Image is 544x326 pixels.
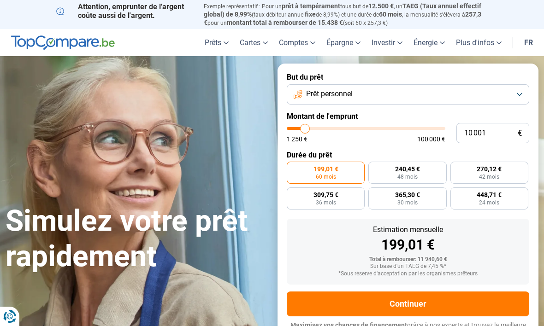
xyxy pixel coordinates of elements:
span: 42 mois [479,174,499,180]
a: fr [519,29,538,56]
div: *Sous réserve d'acceptation par les organismes prêteurs [294,271,522,277]
span: prêt à tempérament [282,2,340,10]
span: 60 mois [316,174,336,180]
p: Attention, emprunter de l'argent coûte aussi de l'argent. [56,2,193,20]
span: 36 mois [316,200,336,205]
a: Plus d'infos [450,29,507,56]
a: Prêts [199,29,234,56]
button: Prêt personnel [287,84,529,105]
div: Estimation mensuelle [294,226,522,233]
img: TopCompare [11,35,115,50]
span: 100 000 € [417,136,445,142]
span: 448,71 € [477,192,502,198]
span: 270,12 € [477,166,502,172]
span: 30 mois [397,200,418,205]
h1: Simulez votre prêt rapidement [6,204,266,274]
span: 199,01 € [313,166,338,172]
label: Durée du prêt [287,151,529,159]
span: fixe [305,11,316,18]
label: Montant de l'emprunt [287,112,529,121]
span: 257,3 € [204,11,481,26]
label: But du prêt [287,73,529,81]
span: 240,45 € [395,166,420,172]
span: 365,30 € [395,192,420,198]
span: montant total à rembourser de 15.438 € [227,19,343,26]
a: Cartes [234,29,273,56]
span: Prêt personnel [306,89,353,99]
a: Investir [366,29,408,56]
a: Énergie [408,29,450,56]
span: 309,75 € [313,192,338,198]
span: 1 250 € [287,136,307,142]
p: Exemple représentatif : Pour un tous but de , un (taux débiteur annuel de 8,99%) et une durée de ... [204,2,488,27]
span: 24 mois [479,200,499,205]
button: Continuer [287,291,529,316]
span: 60 mois [379,11,402,18]
div: 199,01 € [294,238,522,252]
a: Comptes [273,29,321,56]
span: TAEG (Taux annuel effectif global) de 8,99% [204,2,481,18]
div: Sur base d'un TAEG de 7,45 %* [294,263,522,270]
a: Épargne [321,29,366,56]
div: Total à rembourser: 11 940,60 € [294,256,522,263]
span: 12.500 € [368,2,394,10]
span: 48 mois [397,174,418,180]
span: € [518,129,522,137]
